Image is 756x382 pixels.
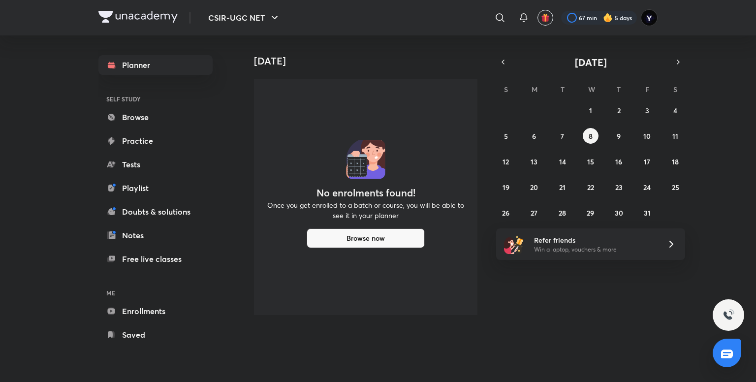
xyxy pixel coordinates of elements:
abbr: Monday [532,85,537,94]
button: October 19, 2025 [498,179,514,195]
abbr: October 27, 2025 [531,208,537,218]
button: October 28, 2025 [555,205,570,221]
abbr: October 24, 2025 [643,183,651,192]
span: [DATE] [575,56,607,69]
button: October 16, 2025 [611,154,627,169]
abbr: October 6, 2025 [532,131,536,141]
button: October 27, 2025 [526,205,542,221]
abbr: October 29, 2025 [587,208,594,218]
abbr: October 18, 2025 [672,157,679,166]
button: October 2, 2025 [611,102,627,118]
img: referral [504,234,524,254]
abbr: Sunday [504,85,508,94]
button: October 9, 2025 [611,128,627,144]
img: Yedhukrishna Nambiar [641,9,658,26]
button: October 1, 2025 [583,102,598,118]
img: avatar [541,13,550,22]
button: October 5, 2025 [498,128,514,144]
a: Planner [98,55,213,75]
button: October 17, 2025 [639,154,655,169]
abbr: October 11, 2025 [672,131,678,141]
p: Win a laptop, vouchers & more [534,245,655,254]
button: October 7, 2025 [555,128,570,144]
h6: SELF STUDY [98,91,213,107]
abbr: October 3, 2025 [645,106,649,115]
abbr: October 16, 2025 [615,157,622,166]
button: October 23, 2025 [611,179,627,195]
button: avatar [537,10,553,26]
abbr: October 10, 2025 [643,131,651,141]
abbr: Friday [645,85,649,94]
button: October 30, 2025 [611,205,627,221]
a: Enrollments [98,301,213,321]
p: Once you get enrolled to a batch or course, you will be able to see it in your planner [266,200,466,221]
abbr: October 9, 2025 [617,131,621,141]
abbr: October 12, 2025 [503,157,509,166]
button: October 22, 2025 [583,179,598,195]
button: October 8, 2025 [583,128,598,144]
button: October 21, 2025 [555,179,570,195]
img: ttu [723,309,734,321]
button: October 20, 2025 [526,179,542,195]
a: Notes [98,225,213,245]
abbr: October 21, 2025 [559,183,566,192]
button: October 3, 2025 [639,102,655,118]
abbr: October 5, 2025 [504,131,508,141]
img: No events [346,140,385,179]
button: October 18, 2025 [667,154,683,169]
a: Playlist [98,178,213,198]
button: October 25, 2025 [667,179,683,195]
abbr: Saturday [673,85,677,94]
h4: No enrolments found! [316,187,415,199]
abbr: October 17, 2025 [644,157,650,166]
abbr: October 8, 2025 [589,131,593,141]
a: Tests [98,155,213,174]
a: Free live classes [98,249,213,269]
h4: [DATE] [254,55,485,67]
abbr: October 7, 2025 [561,131,564,141]
abbr: October 20, 2025 [530,183,538,192]
button: October 12, 2025 [498,154,514,169]
img: streak [603,13,613,23]
button: October 10, 2025 [639,128,655,144]
abbr: Tuesday [561,85,565,94]
abbr: October 22, 2025 [587,183,594,192]
abbr: October 2, 2025 [617,106,621,115]
abbr: October 13, 2025 [531,157,537,166]
abbr: October 15, 2025 [587,157,594,166]
h6: ME [98,285,213,301]
button: October 14, 2025 [555,154,570,169]
button: CSIR-UGC NET [202,8,286,28]
abbr: October 4, 2025 [673,106,677,115]
button: [DATE] [510,55,671,69]
abbr: October 30, 2025 [615,208,623,218]
abbr: October 1, 2025 [589,106,592,115]
abbr: Wednesday [588,85,595,94]
a: Practice [98,131,213,151]
button: October 11, 2025 [667,128,683,144]
button: October 13, 2025 [526,154,542,169]
button: October 15, 2025 [583,154,598,169]
h6: Refer friends [534,235,655,245]
button: October 4, 2025 [667,102,683,118]
img: Company Logo [98,11,178,23]
a: Saved [98,325,213,345]
abbr: October 14, 2025 [559,157,566,166]
button: October 29, 2025 [583,205,598,221]
button: October 24, 2025 [639,179,655,195]
abbr: October 25, 2025 [672,183,679,192]
abbr: October 23, 2025 [615,183,623,192]
abbr: October 28, 2025 [559,208,566,218]
button: October 31, 2025 [639,205,655,221]
button: Browse now [307,228,425,248]
abbr: Thursday [617,85,621,94]
a: Doubts & solutions [98,202,213,222]
button: October 6, 2025 [526,128,542,144]
button: October 26, 2025 [498,205,514,221]
abbr: October 26, 2025 [502,208,509,218]
a: Browse [98,107,213,127]
abbr: October 31, 2025 [644,208,651,218]
abbr: October 19, 2025 [503,183,509,192]
a: Company Logo [98,11,178,25]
